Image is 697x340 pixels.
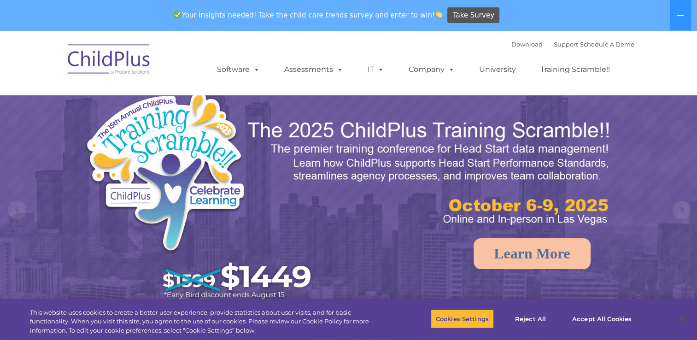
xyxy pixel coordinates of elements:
[431,309,494,328] button: Cookies Settings
[30,308,383,335] div: This website uses cookies to create a better user experience, provide statistics about user visit...
[502,309,559,328] button: Reject All
[399,60,464,79] a: Company
[474,238,591,269] a: Learn More
[554,41,578,48] a: Support
[453,7,494,23] span: Take Survey
[580,41,634,48] a: Schedule A Demo
[128,99,167,106] span: Phone number
[170,6,446,24] span: Your insights needed! Take the child care trends survey and enter to win!
[358,60,393,79] a: IT
[174,11,181,18] img: ✅
[63,38,155,84] img: ChildPlus by Procare Solutions
[128,61,156,68] span: Last name
[531,60,619,79] a: Training Scramble!!
[511,41,634,48] font: |
[567,309,637,328] button: Accept All Cookies
[435,11,442,18] img: 👏
[672,309,692,329] button: Close
[275,60,352,79] a: Assessments
[208,60,269,79] a: Software
[511,41,543,48] a: Download
[447,7,499,23] a: Take Survey
[470,60,525,79] a: University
